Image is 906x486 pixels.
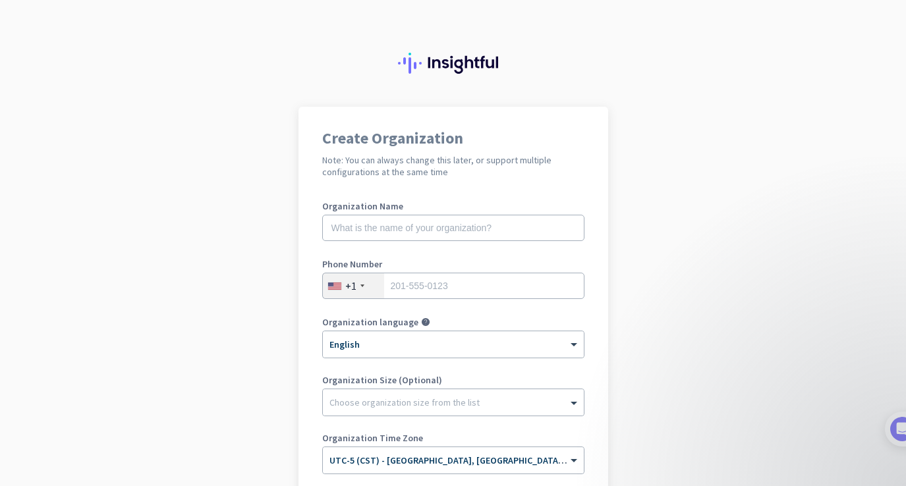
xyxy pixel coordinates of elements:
iframe: Intercom notifications message [636,310,899,453]
h1: Create Organization [322,130,584,146]
label: Organization language [322,317,418,327]
h2: Note: You can always change this later, or support multiple configurations at the same time [322,154,584,178]
label: Phone Number [322,259,584,269]
div: +1 [345,279,356,292]
input: What is the name of your organization? [322,215,584,241]
i: help [421,317,430,327]
label: Organization Name [322,202,584,211]
label: Organization Time Zone [322,433,584,443]
img: Insightful [398,53,509,74]
label: Organization Size (Optional) [322,375,584,385]
input: 201-555-0123 [322,273,584,299]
